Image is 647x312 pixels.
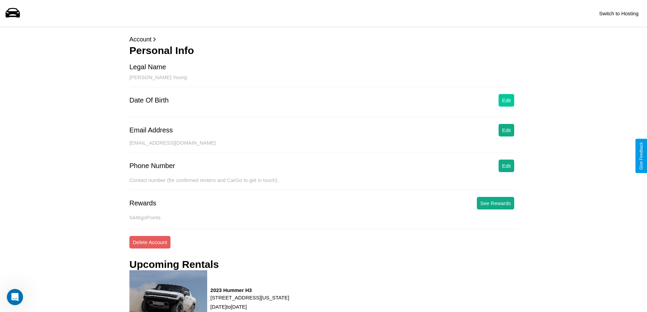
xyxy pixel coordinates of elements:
p: Account [129,34,518,45]
div: Contact number (for confirmed renters and CarGo to get in touch). [129,177,518,190]
button: See Rewards [477,197,514,209]
h3: 2023 Hummer H3 [211,287,289,293]
div: [PERSON_NAME] Young [129,74,518,87]
div: Rewards [129,199,156,207]
button: Edit [499,94,514,107]
p: [STREET_ADDRESS][US_STATE] [211,293,289,302]
button: Switch to Hosting [596,7,642,20]
button: Edit [499,124,514,136]
p: 5446 goPoints [129,213,518,222]
div: Date Of Birth [129,96,169,104]
iframe: Intercom live chat [7,289,23,305]
button: Edit [499,160,514,172]
h3: Personal Info [129,45,518,56]
div: Legal Name [129,63,166,71]
p: [DATE] to [DATE] [211,302,289,311]
div: Email Address [129,126,173,134]
div: [EMAIL_ADDRESS][DOMAIN_NAME] [129,140,518,153]
div: Phone Number [129,162,175,170]
div: Give Feedback [639,142,644,170]
h3: Upcoming Rentals [129,259,219,270]
button: Delete Account [129,236,170,249]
